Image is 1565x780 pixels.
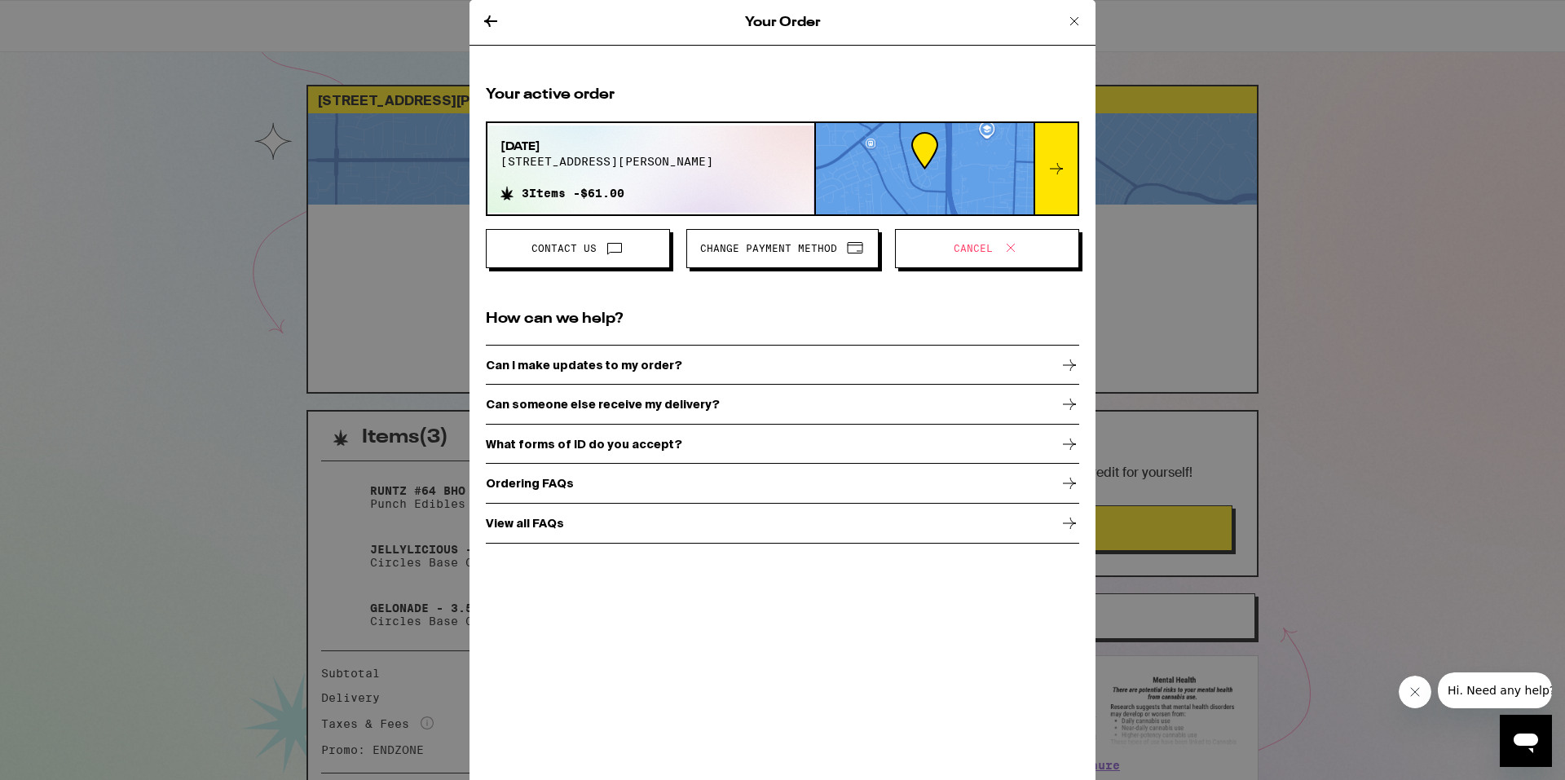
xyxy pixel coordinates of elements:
[1500,715,1552,767] iframe: Button to launch messaging window
[954,244,993,253] span: Cancel
[700,244,837,253] span: Change Payment Method
[522,187,624,200] span: 3 Items - $61.00
[531,244,597,253] span: Contact Us
[500,139,713,155] span: [DATE]
[486,504,1079,544] a: View all FAQs
[686,229,879,268] button: Change Payment Method
[486,359,682,372] p: Can I make updates to my order?
[486,477,574,490] p: Ordering FAQs
[1399,676,1431,708] iframe: Close message
[895,229,1079,268] button: Cancel
[486,386,1079,425] a: Can someone else receive my delivery?
[486,346,1079,386] a: Can I make updates to my order?
[486,309,1079,329] h2: How can we help?
[486,229,670,268] button: Contact Us
[486,465,1079,505] a: Ordering FAQs
[486,517,564,530] p: View all FAQs
[486,425,1079,465] a: What forms of ID do you accept?
[486,398,720,411] p: Can someone else receive my delivery?
[500,155,713,168] span: [STREET_ADDRESS][PERSON_NAME]
[486,438,682,451] p: What forms of ID do you accept?
[486,85,1079,105] h2: Your active order
[1438,672,1552,708] iframe: Message from company
[10,11,117,24] span: Hi. Need any help?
